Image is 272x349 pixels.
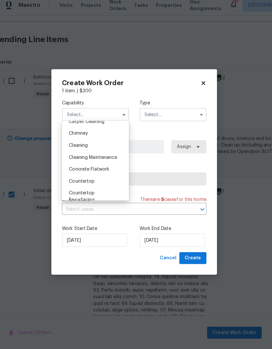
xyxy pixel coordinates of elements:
[65,206,189,217] input: Select cases
[141,227,207,234] label: Work End Date
[72,170,112,174] span: Concrete Flatwork
[72,134,90,139] span: Chimney
[70,178,202,185] span: Select trade partner
[65,84,201,90] h2: Create Work Order
[65,227,131,234] label: Work Start Date
[162,199,165,204] span: 5
[161,255,178,264] span: Cancel
[186,255,202,264] span: Create
[72,181,97,186] span: Countertop
[141,103,207,110] label: Type
[198,114,206,122] button: Show options
[141,112,207,125] input: Select...
[180,253,207,266] button: Create
[199,207,208,216] button: Open
[65,167,207,173] label: Trade Partner
[142,198,207,205] span: There are case s for this home
[65,92,207,98] div: 1 item |
[65,112,131,125] input: Select...
[159,253,180,266] button: Cancel
[72,146,90,151] span: Cleaning
[72,158,119,162] span: Cleaning Maintenance
[122,114,130,122] button: Hide options
[82,93,94,97] span: $ 300
[72,123,107,127] span: Carpet Cleaning
[72,193,97,204] span: Countertop Resurfacing
[141,235,205,248] input: M/D/YYYY
[178,146,192,153] span: Assign
[65,135,207,142] label: Work Order Manager
[65,235,129,248] input: M/D/YYYY
[65,103,131,110] label: Capability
